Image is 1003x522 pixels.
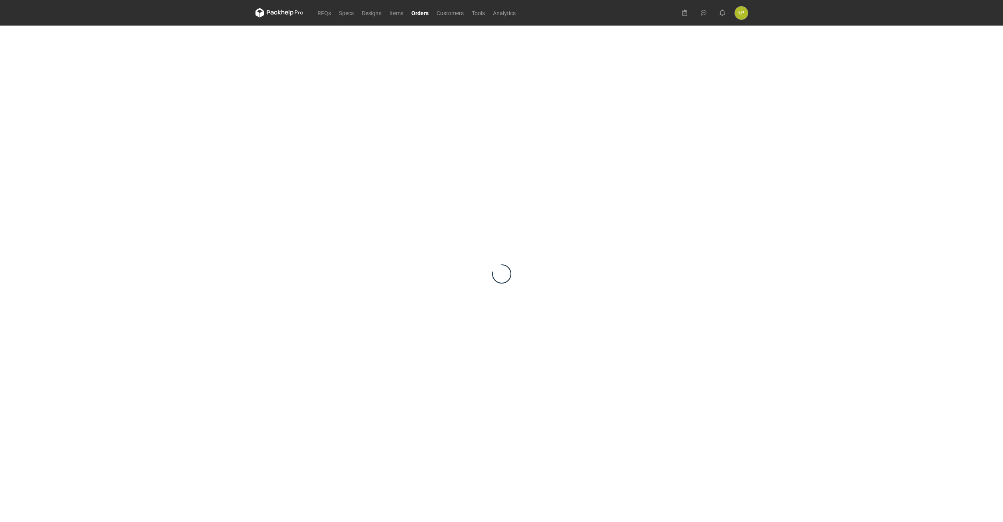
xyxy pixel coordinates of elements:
[255,8,303,18] svg: Packhelp Pro
[735,6,748,20] button: ŁP
[335,8,358,18] a: Specs
[735,6,748,20] div: Łukasz Postawa
[489,8,520,18] a: Analytics
[358,8,385,18] a: Designs
[468,8,489,18] a: Tools
[313,8,335,18] a: RFQs
[385,8,407,18] a: Items
[433,8,468,18] a: Customers
[407,8,433,18] a: Orders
